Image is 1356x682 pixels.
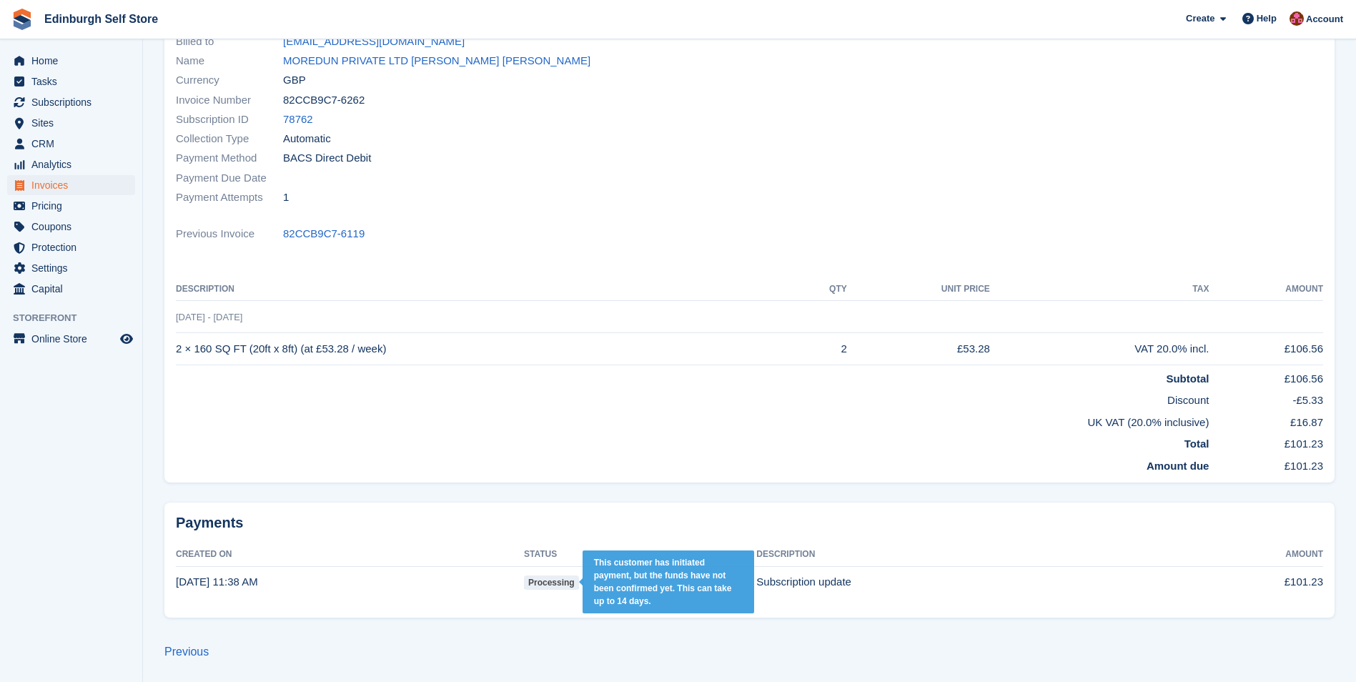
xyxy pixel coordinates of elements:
[31,175,117,195] span: Invoices
[7,175,135,195] a: menu
[176,131,283,147] span: Collection Type
[1159,566,1323,598] td: £101.23
[31,237,117,257] span: Protection
[31,113,117,133] span: Sites
[1147,460,1209,472] strong: Amount due
[13,311,142,325] span: Storefront
[1209,365,1323,387] td: £106.56
[7,258,135,278] a: menu
[283,150,371,167] span: BACS Direct Debit
[176,333,795,365] td: 2 × 160 SQ FT (20ft x 8ft) (at £53.28 / week)
[847,278,990,301] th: Unit Price
[7,154,135,174] a: menu
[283,72,306,89] span: GBP
[164,646,209,658] a: Previous
[31,154,117,174] span: Analytics
[1209,453,1323,475] td: £101.23
[31,71,117,92] span: Tasks
[990,278,1209,301] th: Tax
[7,196,135,216] a: menu
[795,333,847,365] td: 2
[990,341,1209,357] div: VAT 20.0% incl.
[176,226,283,242] span: Previous Invoice
[31,258,117,278] span: Settings
[283,34,465,50] a: [EMAIL_ADDRESS][DOMAIN_NAME]
[7,71,135,92] a: menu
[7,92,135,112] a: menu
[1209,333,1323,365] td: £106.56
[756,543,1159,566] th: Description
[283,189,289,206] span: 1
[756,566,1159,598] td: Subscription update
[31,92,117,112] span: Subscriptions
[7,51,135,71] a: menu
[283,226,365,242] a: 82CCB9C7-6119
[7,329,135,349] a: menu
[118,330,135,347] a: Preview store
[795,278,847,301] th: QTY
[283,131,331,147] span: Automatic
[11,9,33,30] img: stora-icon-8386f47178a22dfd0bd8f6a31ec36ba5ce8667c1dd55bd0f319d3a0aa187defe.svg
[176,387,1209,409] td: Discount
[176,53,283,69] span: Name
[1257,11,1277,26] span: Help
[524,543,756,566] th: Status
[39,7,164,31] a: Edinburgh Self Store
[176,189,283,206] span: Payment Attempts
[176,34,283,50] span: Billed to
[1209,387,1323,409] td: -£5.33
[7,113,135,133] a: menu
[176,92,283,109] span: Invoice Number
[176,543,524,566] th: Created On
[176,150,283,167] span: Payment Method
[7,279,135,299] a: menu
[7,217,135,237] a: menu
[283,53,590,69] a: MOREDUN PRIVATE LTD [PERSON_NAME] [PERSON_NAME]
[1290,11,1304,26] img: Lucy Michalec
[176,409,1209,431] td: UK VAT (20.0% inclusive)
[31,51,117,71] span: Home
[1209,278,1323,301] th: Amount
[176,312,242,322] span: [DATE] - [DATE]
[31,329,117,349] span: Online Store
[1159,543,1323,566] th: Amount
[1184,438,1209,450] strong: Total
[176,514,1323,532] h2: Payments
[31,196,117,216] span: Pricing
[176,72,283,89] span: Currency
[283,112,313,128] a: 78762
[1306,12,1343,26] span: Account
[31,134,117,154] span: CRM
[1186,11,1214,26] span: Create
[1209,430,1323,453] td: £101.23
[31,217,117,237] span: Coupons
[176,575,258,588] time: 2025-09-16 10:38:05 UTC
[1209,409,1323,431] td: £16.87
[847,333,990,365] td: £53.28
[176,112,283,128] span: Subscription ID
[31,279,117,299] span: Capital
[1166,372,1209,385] strong: Subtotal
[7,134,135,154] a: menu
[7,237,135,257] a: menu
[524,575,579,590] span: processing
[176,278,795,301] th: Description
[176,170,283,187] span: Payment Due Date
[283,92,365,109] span: 82CCB9C7-6262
